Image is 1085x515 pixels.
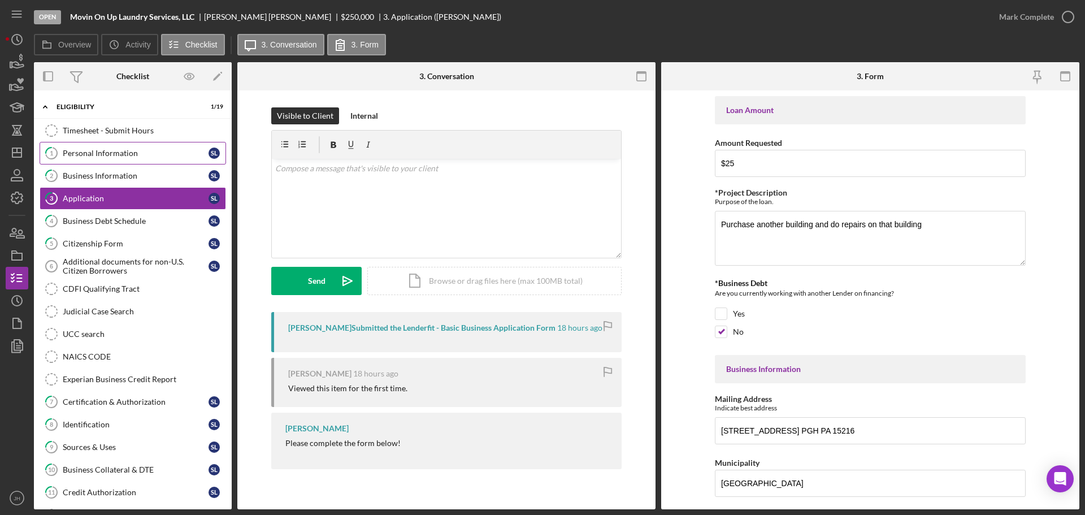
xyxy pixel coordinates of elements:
[209,215,220,227] div: s l
[715,279,1026,288] div: *Business Debt
[204,12,341,21] div: [PERSON_NAME] [PERSON_NAME]
[209,170,220,181] div: s l
[285,424,349,433] div: [PERSON_NAME]
[999,6,1054,28] div: Mark Complete
[48,466,55,473] tspan: 10
[209,419,220,430] div: s l
[715,197,1026,206] div: Purpose of the loan.
[50,172,53,179] tspan: 2
[63,330,225,339] div: UCC search
[271,267,362,295] button: Send
[63,257,209,275] div: Additional documents for non-U.S. Citizen Borrowers
[308,267,325,295] div: Send
[715,404,1026,412] div: Indicate best address
[327,34,386,55] button: 3. Form
[58,40,91,49] label: Overview
[262,40,317,49] label: 3. Conversation
[50,240,53,247] tspan: 5
[209,487,220,498] div: s l
[185,40,218,49] label: Checklist
[726,365,1014,374] div: Business Information
[209,148,220,159] div: s l
[14,495,20,501] text: JH
[50,194,53,202] tspan: 3
[40,165,226,187] a: 2Business Informationsl
[288,323,555,332] div: [PERSON_NAME] Submitted the Lenderfit - Basic Business Application Form
[271,107,339,124] button: Visible to Client
[63,397,209,406] div: Certification & Authorization
[63,375,225,384] div: Experian Business Credit Report
[57,103,195,110] div: Eligibility
[350,107,378,124] div: Internal
[285,439,401,448] div: Please complete the form below!
[63,149,209,158] div: Personal Information
[715,288,1026,302] div: Are you currently working with another Lender on financing?
[733,326,744,337] label: No
[63,488,209,497] div: Credit Authorization
[715,211,1026,265] textarea: Purchase another building and do repairs on that building
[50,398,54,405] tspan: 7
[40,345,226,368] a: NAICS CODE
[237,34,324,55] button: 3. Conversation
[419,72,474,81] div: 3. Conversation
[63,126,225,135] div: Timesheet - Submit Hours
[353,369,398,378] time: 2025-10-08 02:01
[557,323,602,332] time: 2025-10-08 02:06
[40,368,226,391] a: Experian Business Credit Report
[1047,465,1074,492] div: Open Intercom Messenger
[383,12,501,21] div: 3. Application ([PERSON_NAME])
[351,40,379,49] label: 3. Form
[40,142,226,165] a: 1Personal Informationsl
[40,323,226,345] a: UCC search
[63,284,225,293] div: CDFI Qualifying Tract
[40,278,226,300] a: CDFI Qualifying Tract
[715,394,772,404] label: Mailing Address
[341,12,374,21] span: $250,000
[209,464,220,475] div: s l
[726,106,1014,115] div: Loan Amount
[715,458,759,468] label: Municipality
[125,40,150,49] label: Activity
[63,307,225,316] div: Judicial Case Search
[40,119,226,142] a: Timesheet - Submit Hours
[288,369,351,378] div: [PERSON_NAME]
[63,352,225,361] div: NAICS CODE
[101,34,158,55] button: Activity
[63,217,209,226] div: Business Debt Schedule
[733,308,745,319] label: Yes
[40,413,226,436] a: 8Identificationsl
[40,458,226,481] a: 10Business Collateral & DTEsl
[63,171,209,180] div: Business Information
[40,300,226,323] a: Judicial Case Search
[40,481,226,504] a: 11Credit Authorizationsl
[345,107,384,124] button: Internal
[40,391,226,413] a: 7Certification & Authorizationsl
[34,34,98,55] button: Overview
[288,384,407,393] div: Viewed this item for the first time.
[50,149,53,157] tspan: 1
[40,187,226,210] a: 3Applicationsl
[63,465,209,474] div: Business Collateral & DTE
[161,34,225,55] button: Checklist
[209,396,220,408] div: s l
[209,442,220,453] div: s l
[715,188,787,197] label: *Project Description
[203,103,223,110] div: 1 / 19
[63,420,209,429] div: Identification
[70,12,194,21] b: Movin On Up Laundry Services, LLC
[50,421,53,428] tspan: 8
[40,436,226,458] a: 9Sources & Usessl
[50,217,54,224] tspan: 4
[209,261,220,272] div: s l
[209,193,220,204] div: s l
[63,443,209,452] div: Sources & Uses
[50,263,53,270] tspan: 6
[50,443,54,451] tspan: 9
[40,255,226,278] a: 6Additional documents for non-U.S. Citizen Borrowerssl
[988,6,1079,28] button: Mark Complete
[209,238,220,249] div: s l
[715,138,782,148] label: Amount Requested
[63,194,209,203] div: Application
[857,72,884,81] div: 3. Form
[116,72,149,81] div: Checklist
